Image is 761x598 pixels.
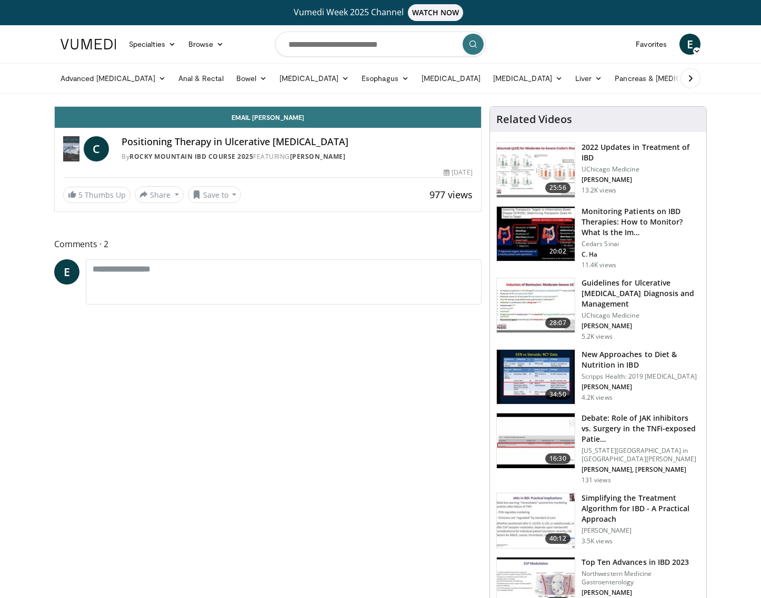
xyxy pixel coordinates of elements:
[497,350,575,404] img: 0d1747ae-4eac-4456-b2f5-cd164c21000b.150x105_q85_crop-smart_upscale.jpg
[582,349,700,370] h3: New Approaches to Diet & Nutrition in IBD
[582,206,700,238] h3: Monitoring Patients on IBD Therapies: How to Monitor? What Is the Im…
[188,186,242,203] button: Save to
[444,168,472,177] div: [DATE]
[61,39,116,49] img: VuMedi Logo
[290,152,346,161] a: [PERSON_NAME]
[582,526,700,535] p: [PERSON_NAME]
[172,68,230,89] a: Anal & Rectal
[582,311,700,320] p: UChicago Medicine
[582,322,700,330] p: [PERSON_NAME]
[582,240,700,248] p: Cedars Sinai
[496,493,700,549] a: 40:12 Simplifying the Treatment Algorithm for IBD - A Practical Approach [PERSON_NAME] 3.5K views
[582,557,700,567] h3: Top Ten Advances in IBD 2023
[122,136,472,148] h4: Positioning Therapy in Ulcerative [MEDICAL_DATA]
[415,68,487,89] a: [MEDICAL_DATA]
[275,32,486,57] input: Search topics, interventions
[497,278,575,333] img: 5d508c2b-9173-4279-adad-7510b8cd6d9a.150x105_q85_crop-smart_upscale.jpg
[582,589,700,597] p: [PERSON_NAME]
[569,68,608,89] a: Liver
[545,533,570,544] span: 40:12
[545,389,570,400] span: 34:50
[55,107,481,128] a: Email [PERSON_NAME]
[582,393,613,402] p: 4.2K views
[487,68,569,89] a: [MEDICAL_DATA]
[582,493,700,524] h3: Simplifying the Treatment Algorithm for IBD - A Practical Approach
[582,186,616,195] p: 13.2K views
[629,34,673,55] a: Favorites
[129,152,253,161] a: Rocky Mountain IBD Course 2025
[582,261,616,269] p: 11.4K views
[496,113,572,126] h4: Related Videos
[582,447,700,463] p: [US_STATE][GEOGRAPHIC_DATA] in [GEOGRAPHIC_DATA][PERSON_NAME]
[429,188,473,201] span: 977 views
[582,332,613,341] p: 5.2K views
[496,349,700,405] a: 34:50 New Approaches to Diet & Nutrition in IBD Scripps Health: 2019 [MEDICAL_DATA] [PERSON_NAME]...
[496,142,700,198] a: 25:56 2022 Updates in Treatment of IBD UChicago Medicine [PERSON_NAME] 13.2K views
[582,383,700,391] p: [PERSON_NAME]
[582,142,700,163] h3: 2022 Updates in Treatment of IBD
[496,206,700,269] a: 20:02 Monitoring Patients on IBD Therapies: How to Monitor? What Is the Im… Cedars Sinai C. Ha 11...
[582,570,700,586] p: Northwestern Medicine Gastroenterology
[230,68,273,89] a: Bowel
[496,278,700,341] a: 28:07 Guidelines for Ulcerative [MEDICAL_DATA] Diagnosis and Management UChicago Medicine [PERSON...
[545,183,570,193] span: 25:56
[497,143,575,197] img: 9393c547-9b5d-4ed4-b79d-9c9e6c9be491.150x105_q85_crop-smart_upscale.jpg
[582,278,700,309] h3: Guidelines for Ulcerative [MEDICAL_DATA] Diagnosis and Management
[582,465,700,474] p: [PERSON_NAME], [PERSON_NAME]
[496,413,700,484] a: 16:30 Debate: Role of JAK inhibitors vs. Surgery in the TNFi-exposed Patie… [US_STATE][GEOGRAPHIC...
[545,246,570,257] span: 20:02
[582,372,700,381] p: Scripps Health: 2019 [MEDICAL_DATA]
[54,68,172,89] a: Advanced [MEDICAL_DATA]
[122,152,472,161] div: By FEATURING
[408,4,464,21] span: WATCH NOW
[63,136,79,161] img: Rocky Mountain IBD Course 2025
[135,186,184,203] button: Share
[273,68,355,89] a: [MEDICAL_DATA]
[497,413,575,468] img: 98fde01e-0766-4d52-9b64-15b3601b3f74.150x105_q85_crop-smart_upscale.jpg
[582,413,700,444] h3: Debate: Role of JAK inhibitors vs. Surgery in the TNFi-exposed Patie…
[582,537,613,545] p: 3.5K views
[54,237,482,251] span: Comments 2
[582,476,611,484] p: 131 views
[608,68,732,89] a: Pancreas & [MEDICAL_DATA]
[54,259,79,285] a: E
[582,250,700,259] p: C. Ha
[355,68,415,89] a: Esophagus
[582,165,700,174] p: UChicago Medicine
[582,176,700,184] p: [PERSON_NAME]
[545,318,570,328] span: 28:07
[78,190,83,200] span: 5
[497,207,575,261] img: 609225da-72ea-422a-b68c-0f05c1f2df47.150x105_q85_crop-smart_upscale.jpg
[84,136,109,161] a: C
[182,34,231,55] a: Browse
[123,34,182,55] a: Specialties
[497,493,575,548] img: 8e95e000-4584-42d0-a9a0-ddf8dce8c865.150x105_q85_crop-smart_upscale.jpg
[545,453,570,464] span: 16:30
[679,34,700,55] a: E
[62,4,699,21] a: Vumedi Week 2025 ChannelWATCH NOW
[63,187,131,203] a: 5 Thumbs Up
